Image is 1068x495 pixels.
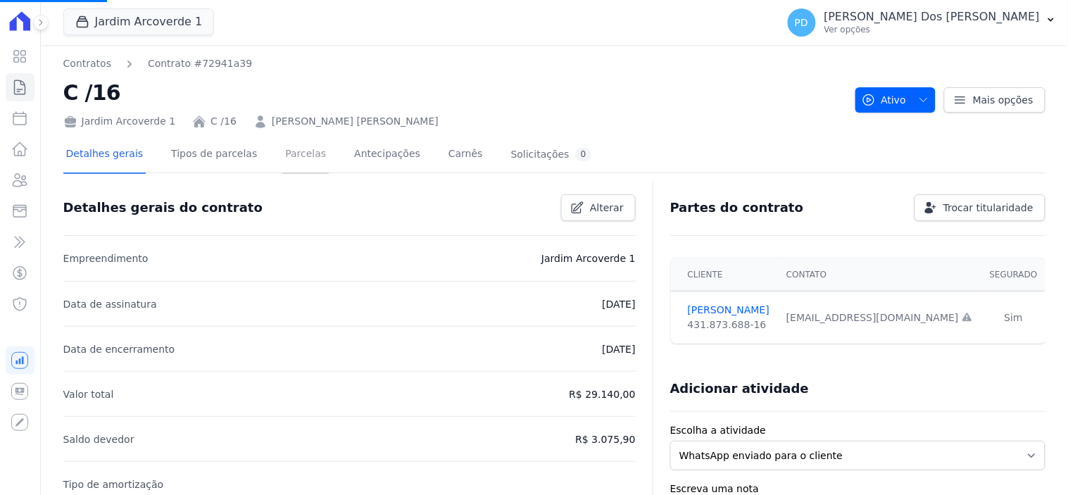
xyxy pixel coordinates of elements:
p: R$ 29.140,00 [570,386,636,403]
a: Trocar titularidade [915,194,1045,221]
p: Tipo de amortização [63,476,164,493]
h3: Partes do contrato [670,199,804,216]
p: Saldo devedor [63,431,134,448]
div: [EMAIL_ADDRESS][DOMAIN_NAME] [786,311,973,325]
p: Valor total [63,386,114,403]
a: [PERSON_NAME] [688,303,769,318]
p: [DATE] [602,296,635,313]
span: Trocar titularidade [943,201,1034,215]
button: PD [PERSON_NAME] Dos [PERSON_NAME] Ver opções [777,3,1068,42]
h3: Detalhes gerais do contrato [63,199,263,216]
span: Alterar [590,201,624,215]
a: Contrato #72941a39 [148,56,252,71]
span: Mais opções [973,93,1034,107]
a: Detalhes gerais [63,137,146,174]
nav: Breadcrumb [63,56,253,71]
div: Jardim Arcoverde 1 [63,114,176,129]
a: C /16 [211,114,237,129]
div: 431.873.688-16 [688,318,769,332]
label: Escolha a atividade [670,423,1045,438]
div: 0 [575,148,592,161]
p: [DATE] [602,341,635,358]
th: Cliente [671,258,778,292]
a: Antecipações [351,137,423,174]
p: R$ 3.075,90 [575,431,635,448]
a: Mais opções [944,87,1045,113]
h3: Adicionar atividade [670,380,809,397]
p: Ver opções [824,24,1040,35]
th: Contato [778,258,981,292]
td: Sim [981,292,1046,344]
h2: C /16 [63,77,844,108]
a: Tipos de parcelas [168,137,260,174]
div: Solicitações [511,148,592,161]
nav: Breadcrumb [63,56,844,71]
span: PD [795,18,808,27]
p: [PERSON_NAME] Dos [PERSON_NAME] [824,10,1040,24]
a: Solicitações0 [508,137,595,174]
a: [PERSON_NAME] [PERSON_NAME] [272,114,439,129]
span: Ativo [862,87,907,113]
button: Jardim Arcoverde 1 [63,8,215,35]
th: Segurado [981,258,1046,292]
button: Ativo [855,87,936,113]
p: Data de assinatura [63,296,157,313]
a: Contratos [63,56,111,71]
a: Parcelas [282,137,329,174]
a: Alterar [561,194,636,221]
p: Data de encerramento [63,341,175,358]
p: Empreendimento [63,250,149,267]
a: Carnês [446,137,486,174]
p: Jardim Arcoverde 1 [541,250,636,267]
